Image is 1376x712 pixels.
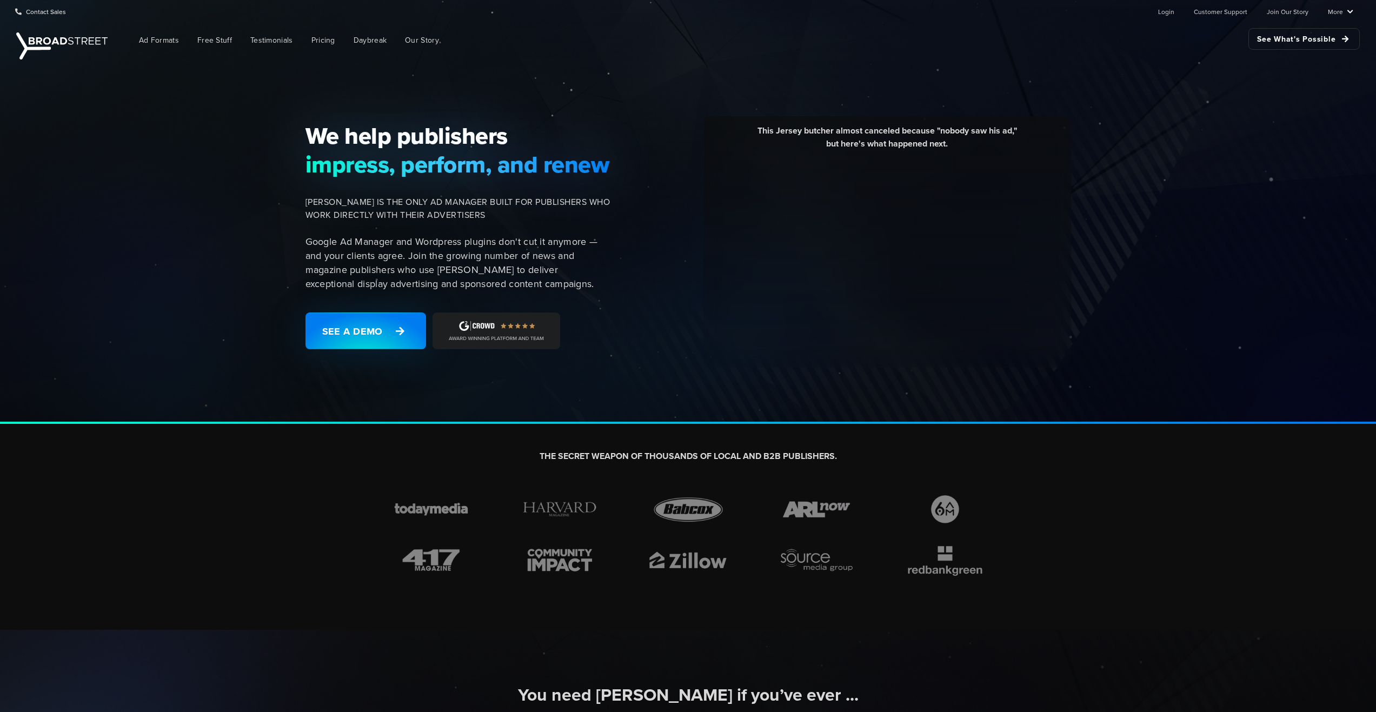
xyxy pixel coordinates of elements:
[712,158,1063,356] iframe: YouTube video player
[16,32,108,59] img: Broadstreet | The Ad Manager for Small Publishers
[305,312,426,349] a: See a Demo
[387,451,990,462] h2: THE SECRET WEAPON OF THOUSANDS OF LOCAL AND B2B PUBLISHERS.
[242,28,301,52] a: Testimonials
[139,35,179,46] span: Ad Formats
[131,28,187,52] a: Ad Formats
[1158,1,1174,22] a: Login
[643,543,733,577] img: brand-icon
[405,35,439,46] span: Our Story
[311,35,335,46] span: Pricing
[305,122,610,150] span: We help publishers
[772,493,861,526] img: brand-icon
[387,493,476,526] img: brand-icon
[712,124,1063,158] div: This Jersey butcher almost canceled because "nobody saw his ad," but here's what happened next.
[305,150,610,178] span: impress, perform, and renew
[197,35,232,46] span: Free Stuff
[1328,1,1353,22] a: More
[250,35,293,46] span: Testimonials
[354,35,387,46] span: Daybreak
[15,1,66,22] a: Contact Sales
[345,28,395,52] a: Daybreak
[772,543,861,577] img: brand-icon
[305,196,610,222] span: [PERSON_NAME] IS THE ONLY AD MANAGER BUILT FOR PUBLISHERS WHO WORK DIRECTLY WITH THEIR ADVERTISERS
[1248,28,1360,50] a: See What's Possible
[515,543,604,577] img: brand-icon
[303,28,343,52] a: Pricing
[515,493,604,526] img: brand-icon
[643,493,733,526] img: brand-icon
[114,23,1360,58] nav: Main
[189,28,240,52] a: Free Stuff
[1267,1,1308,22] a: Join Our Story
[397,28,447,52] a: Our Story
[900,493,990,526] img: brand-icon
[1194,1,1247,22] a: Customer Support
[387,684,990,707] h2: You need [PERSON_NAME] if you’ve ever ...
[305,235,610,291] p: Google Ad Manager and Wordpress plugins don't cut it anymore — and your clients agree. Join the g...
[900,543,990,577] img: brand-icon
[387,543,476,577] img: brand-icon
